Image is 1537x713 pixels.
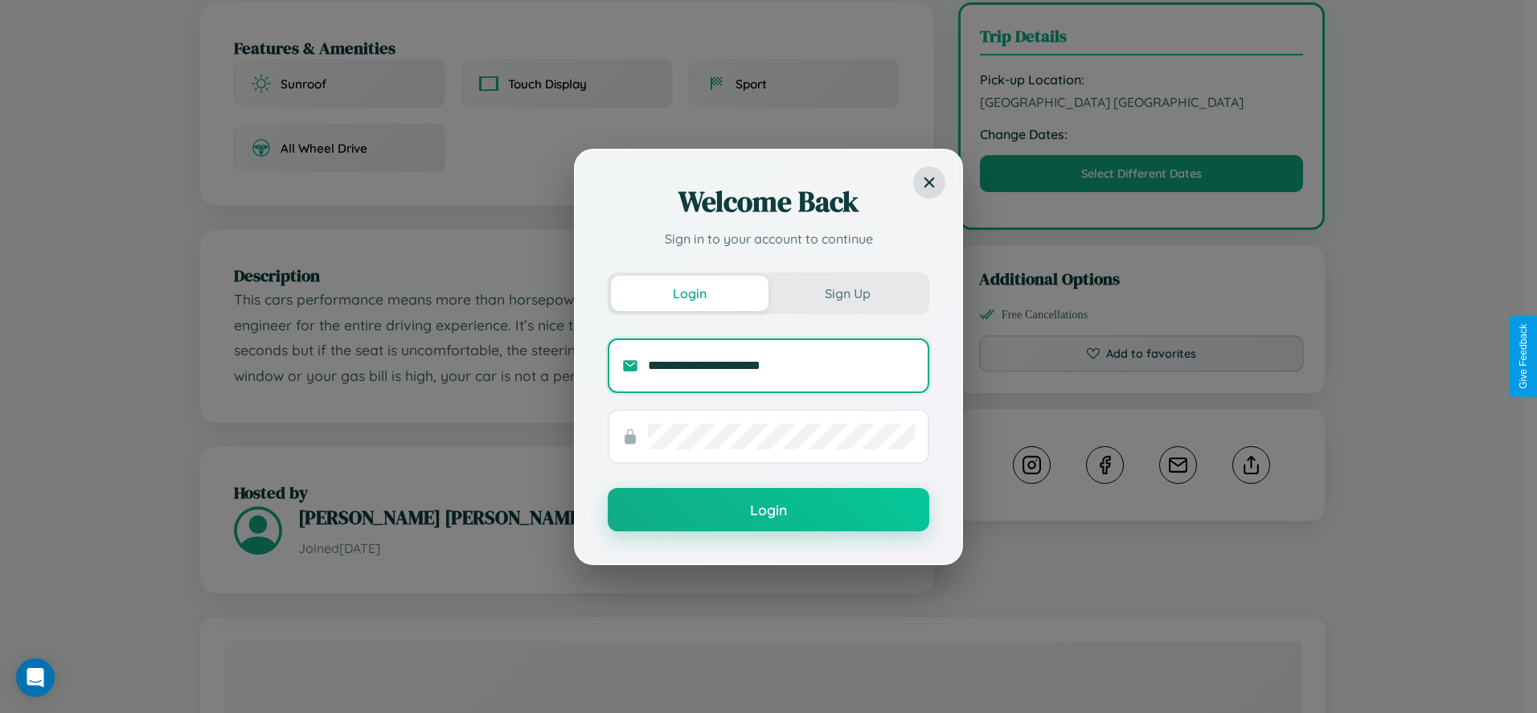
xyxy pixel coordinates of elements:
[608,182,929,221] h2: Welcome Back
[1518,324,1529,389] div: Give Feedback
[16,658,55,697] div: Open Intercom Messenger
[608,488,929,531] button: Login
[768,276,926,311] button: Sign Up
[611,276,768,311] button: Login
[608,229,929,248] p: Sign in to your account to continue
